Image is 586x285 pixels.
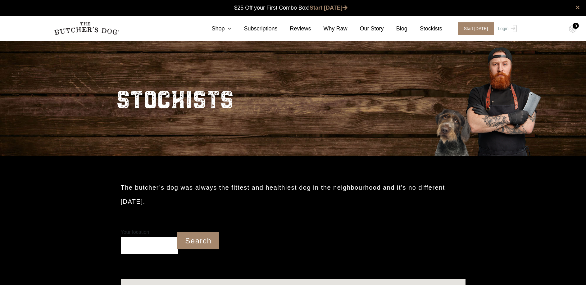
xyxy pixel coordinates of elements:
a: Start [DATE] [310,5,348,11]
a: Shop [199,25,231,33]
div: 0 [573,23,579,29]
h2: STOCKISTS [116,78,234,119]
a: Start [DATE] [452,22,497,35]
a: Login [496,22,516,35]
a: Reviews [278,25,311,33]
a: Subscriptions [231,25,277,33]
a: Blog [384,25,407,33]
a: close [575,4,580,11]
span: Start [DATE] [458,22,494,35]
a: Our Story [348,25,384,33]
a: Stockists [407,25,442,33]
a: Why Raw [311,25,348,33]
img: TBD_Cart-Empty.png [569,25,577,33]
input: Search [177,232,219,249]
h2: The butcher’s dog was always the fittest and healthiest dog in the neighbourhood and it’s no diff... [121,181,466,209]
img: Butcher_Large_3.png [425,39,549,156]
